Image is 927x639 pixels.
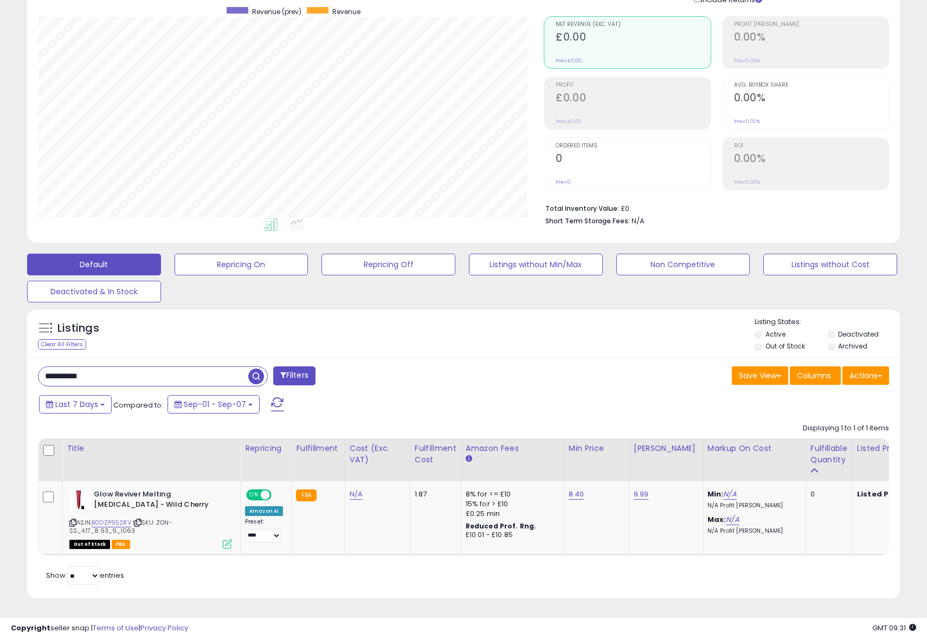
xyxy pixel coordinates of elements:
th: The percentage added to the cost of goods (COGS) that forms the calculator for Min & Max prices. [703,438,806,481]
div: Repricing [245,443,287,454]
div: [PERSON_NAME] [634,443,698,454]
span: OFF [270,490,287,500]
b: Listed Price: [857,489,906,499]
button: Listings without Cost [763,254,897,275]
div: ASIN: [69,489,232,547]
span: ROI [734,143,889,149]
div: 8% for <= £10 [466,489,556,499]
div: Fulfillment [296,443,340,454]
div: Displaying 1 to 1 of 1 items [803,423,889,434]
a: Terms of Use [93,623,139,633]
span: | SKU: ZON-SS_4.17_8.93_9_1063 [69,518,172,534]
div: Fulfillable Quantity [810,443,848,466]
div: Amazon AI [245,506,283,516]
div: Markup on Cost [707,443,801,454]
small: Prev: 0.00% [734,179,760,185]
button: Default [27,254,161,275]
span: Profit [PERSON_NAME] [734,22,889,28]
button: Save View [732,366,788,385]
button: Filters [273,366,316,385]
b: Max: [707,514,726,525]
strong: Copyright [11,623,50,633]
label: Out of Stock [765,341,805,351]
a: N/A [350,489,363,500]
div: Amazon Fees [466,443,559,454]
a: N/A [723,489,736,500]
span: Columns [797,370,831,381]
h2: 0 [556,152,710,167]
label: Active [765,330,786,339]
div: Cost (Exc. VAT) [350,443,405,466]
button: Sep-01 - Sep-07 [168,395,260,414]
span: Sep-01 - Sep-07 [184,399,246,410]
button: Actions [842,366,889,385]
span: ON [247,490,261,500]
small: Prev: £0.00 [556,118,582,125]
span: Profit [556,82,710,88]
span: Avg. Buybox Share [734,82,889,88]
label: Archived [838,341,867,351]
b: Min: [707,489,724,499]
span: All listings that are currently out of stock and unavailable for purchase on Amazon [69,540,110,549]
b: Glow Reviver Melting [MEDICAL_DATA] - Wild Cherry [94,489,226,512]
small: Prev: £0.00 [556,57,582,64]
div: £10.01 - £10.85 [466,531,556,540]
p: N/A Profit [PERSON_NAME] [707,502,797,509]
b: Reduced Prof. Rng. [466,521,537,531]
b: Short Term Storage Fees: [545,216,630,225]
h2: £0.00 [556,92,710,106]
p: N/A Profit [PERSON_NAME] [707,527,797,535]
p: Listing States: [755,317,899,327]
div: Min Price [569,443,625,454]
div: 1.87 [415,489,453,499]
div: Preset: [245,518,283,543]
h2: 0.00% [734,31,889,46]
div: seller snap | | [11,623,188,634]
span: FBA [112,540,130,549]
a: Privacy Policy [140,623,188,633]
h2: £0.00 [556,31,710,46]
span: Revenue (prev) [252,7,301,16]
h2: 0.00% [734,152,889,167]
a: 9.99 [634,489,649,500]
h5: Listings [57,321,99,336]
button: Last 7 Days [39,395,112,414]
span: Show: entries [46,570,124,580]
button: Deactivated & In Stock [27,281,161,302]
div: Fulfillment Cost [415,443,456,466]
span: Net Revenue (Exc. VAT) [556,22,710,28]
span: Compared to: [113,400,163,410]
small: Prev: 0 [556,179,571,185]
small: Prev: 0.00% [734,57,760,64]
a: B0DZP952RV [92,518,131,527]
span: Revenue [332,7,360,16]
span: Ordered Items [556,143,710,149]
small: Prev: 0.00% [734,118,760,125]
div: Clear All Filters [38,339,86,350]
label: Deactivated [838,330,879,339]
small: FBA [296,489,316,501]
span: 2025-09-17 09:31 GMT [872,623,916,633]
img: 316koY5Y-7L._SL40_.jpg [69,489,91,511]
div: 0 [810,489,844,499]
div: 15% for > £10 [466,499,556,509]
button: Repricing Off [321,254,455,275]
div: £0.25 min [466,509,556,519]
b: Total Inventory Value: [545,204,619,213]
button: Non Competitive [616,254,750,275]
a: 8.40 [569,489,584,500]
small: Amazon Fees. [466,454,472,464]
li: £0 [545,201,881,214]
a: N/A [726,514,739,525]
span: Last 7 Days [55,399,98,410]
h2: 0.00% [734,92,889,106]
button: Repricing On [175,254,308,275]
span: N/A [632,216,645,226]
button: Columns [790,366,841,385]
div: Title [67,443,236,454]
button: Listings without Min/Max [469,254,603,275]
